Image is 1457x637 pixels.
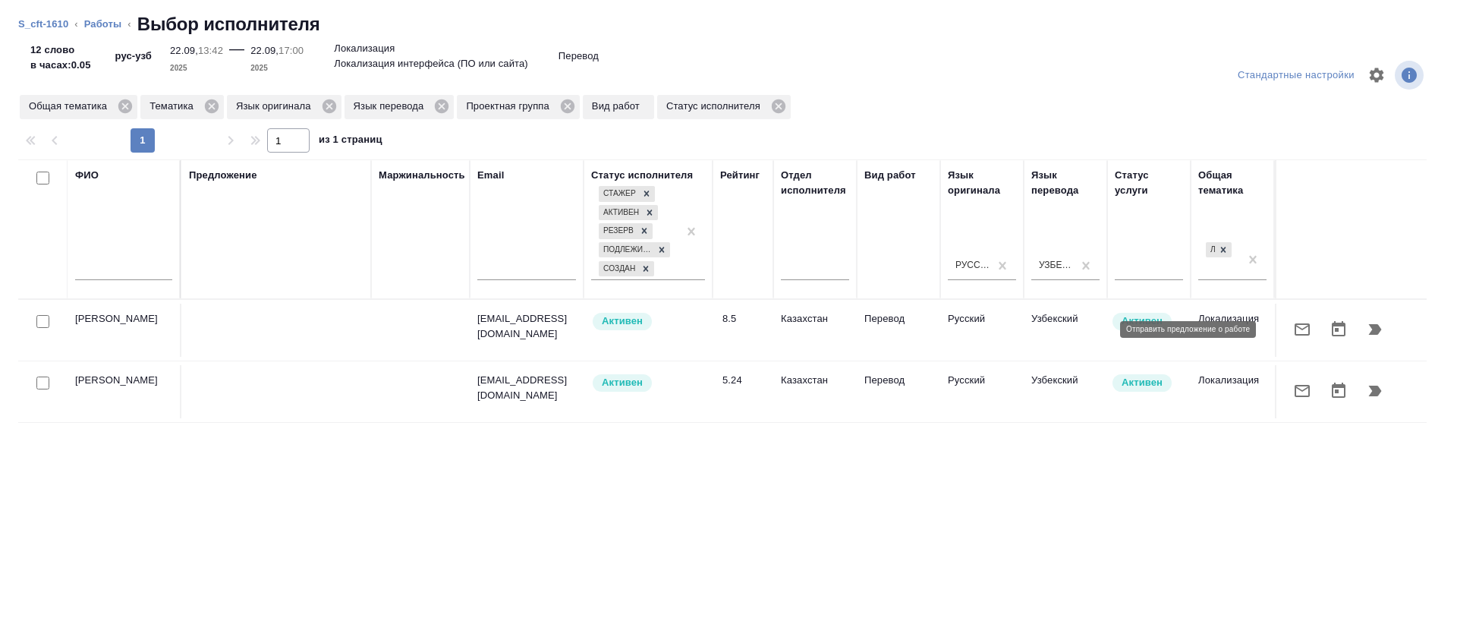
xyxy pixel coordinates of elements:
div: Язык перевода [1031,168,1100,198]
input: Выбери исполнителей, чтобы отправить приглашение на работу [36,315,49,328]
p: Статус исполнителя [666,99,766,114]
td: Казахстан [773,365,857,418]
div: Язык перевода [345,95,455,119]
td: [PERSON_NAME] [68,304,181,357]
td: Русский [940,304,1024,357]
div: Общая тематика [1198,168,1267,198]
div: Рядовой исполнитель: назначай с учетом рейтинга [591,311,705,332]
td: [PERSON_NAME] [68,365,181,418]
div: Предложение [189,168,257,183]
p: 22.09, [250,45,278,56]
div: 5.24 [722,373,766,388]
div: Резерв [599,223,636,239]
div: Маржинальность [379,168,465,183]
div: Рейтинг [720,168,760,183]
p: Активен [1122,314,1163,329]
p: Активен [1122,375,1163,390]
div: Email [477,168,504,183]
p: [EMAIL_ADDRESS][DOMAIN_NAME] [477,311,576,342]
div: Стажер, Активен, Резерв, Подлежит внедрению, Создан [597,241,672,260]
p: 12 слово [30,43,91,58]
button: Открыть календарь загрузки [1320,311,1357,348]
div: Тематика [140,95,224,119]
p: Перевод [864,311,933,326]
li: ‹ [127,17,131,32]
button: Продолжить [1357,373,1393,409]
p: 17:00 [278,45,304,56]
div: Вид работ [864,168,916,183]
p: Перевод [559,49,599,64]
p: Общая тематика [29,99,112,114]
button: Открыть календарь загрузки [1320,373,1357,409]
div: Локализация [1204,241,1233,260]
div: Язык оригинала [227,95,341,119]
nav: breadcrumb [18,12,1439,36]
p: Проектная группа [466,99,554,114]
div: ФИО [75,168,99,183]
div: split button [1234,64,1358,87]
a: S_cft-1610 [18,18,68,30]
div: Создан [599,261,637,277]
p: Язык оригинала [236,99,316,114]
div: Общая тематика [20,95,137,119]
div: Отдел исполнителя [781,168,849,198]
div: Подлежит внедрению [599,242,653,258]
div: Узбекский [1039,259,1074,272]
div: Статус услуги [1115,168,1183,198]
div: Локализация [1206,242,1215,258]
p: Вид работ [592,99,645,114]
p: [EMAIL_ADDRESS][DOMAIN_NAME] [477,373,576,403]
td: Узбекский [1024,365,1107,418]
div: Стажер, Активен, Резерв, Подлежит внедрению, Создан [597,203,659,222]
p: Язык перевода [354,99,430,114]
td: Русский [940,365,1024,418]
li: ‹ [74,17,77,32]
h2: Выбор исполнителя [137,12,320,36]
p: 13:42 [198,45,223,56]
p: Тематика [149,99,199,114]
div: 8.5 [722,311,766,326]
td: Рекомендован [1274,304,1358,357]
a: Работы [84,18,122,30]
td: Локализация [1191,304,1274,357]
div: Статус исполнителя [591,168,693,183]
p: Локализация [334,41,395,56]
div: Стажер, Активен, Резерв, Подлежит внедрению, Создан [597,260,656,279]
div: Стажер [599,186,638,202]
span: из 1 страниц [319,131,382,153]
div: Стажер, Активен, Резерв, Подлежит внедрению, Создан [597,222,654,241]
div: Язык оригинала [948,168,1016,198]
div: — [229,36,244,76]
td: Узбекский [1024,304,1107,357]
p: Активен [602,314,643,329]
div: Русский [955,259,990,272]
div: Стажер, Активен, Резерв, Подлежит внедрению, Создан [597,184,656,203]
div: Статус исполнителя [657,95,791,119]
span: Настроить таблицу [1358,57,1395,93]
td: Казахстан [773,304,857,357]
div: Активен [599,205,641,221]
p: Перевод [864,373,933,388]
button: Отправить предложение о работе [1284,373,1320,409]
input: Выбери исполнителей, чтобы отправить приглашение на работу [36,377,49,389]
p: Активен [602,375,643,390]
button: Продолжить [1357,311,1393,348]
p: 22.09, [170,45,198,56]
span: Посмотреть информацию [1395,61,1427,90]
td: Не рекомендован [1274,365,1358,418]
div: Проектная группа [457,95,579,119]
td: Локализация [1191,365,1274,418]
